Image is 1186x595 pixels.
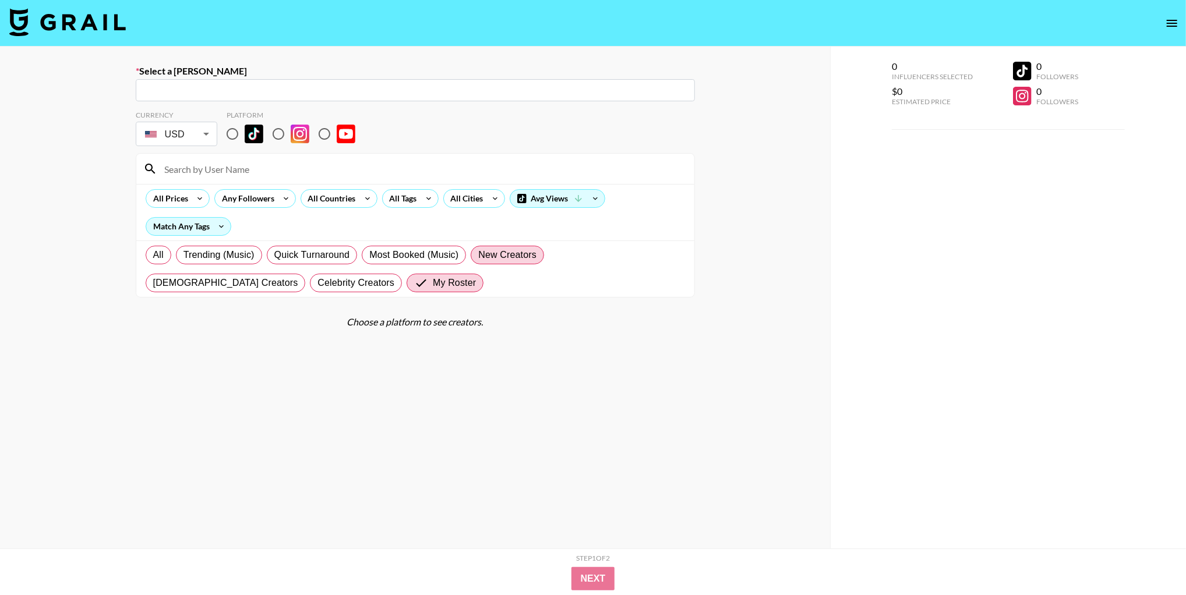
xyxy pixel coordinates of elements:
span: [DEMOGRAPHIC_DATA] Creators [153,276,298,290]
div: Platform [227,111,365,119]
div: Step 1 of 2 [576,554,610,562]
div: All Countries [301,190,358,207]
img: Instagram [291,125,309,143]
img: TikTok [245,125,263,143]
img: YouTube [337,125,355,143]
input: Search by User Name [157,160,687,178]
div: Followers [1036,97,1078,106]
button: open drawer [1160,12,1184,35]
span: All [153,248,164,262]
span: Celebrity Creators [317,276,394,290]
div: 0 [892,61,973,72]
button: Next [571,567,615,590]
div: Estimated Price [892,97,973,106]
div: Followers [1036,72,1078,81]
div: All Prices [146,190,190,207]
span: My Roster [433,276,476,290]
span: Trending (Music) [183,248,255,262]
div: Influencers Selected [892,72,973,81]
div: Choose a platform to see creators. [136,316,695,328]
div: All Tags [383,190,419,207]
span: Quick Turnaround [274,248,350,262]
div: Currency [136,111,217,119]
span: New Creators [478,248,536,262]
div: 0 [1036,61,1078,72]
div: USD [138,124,215,144]
div: $0 [892,86,973,97]
span: Most Booked (Music) [369,248,458,262]
div: All Cities [444,190,486,207]
label: Select a [PERSON_NAME] [136,65,695,77]
div: 0 [1036,86,1078,97]
div: Any Followers [215,190,277,207]
img: Grail Talent [9,8,126,36]
div: Avg Views [510,190,605,207]
div: Match Any Tags [146,218,231,235]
